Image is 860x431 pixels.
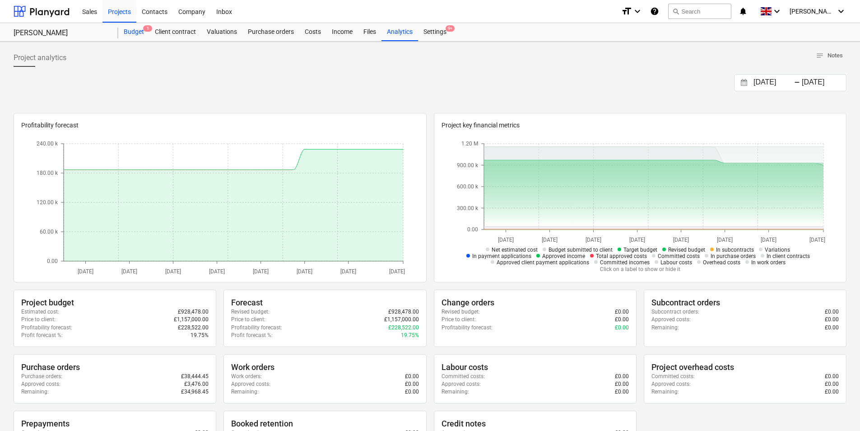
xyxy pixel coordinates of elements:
[651,297,839,308] div: Subcontract orders
[751,259,786,266] span: In work orders
[174,316,209,323] p: £1,157,000.00
[457,266,823,273] p: Click on a label to show or hide it
[816,52,824,60] span: notes
[231,308,270,316] p: Revised budget :
[442,297,629,308] div: Change orders
[651,316,691,323] p: Approved costs :
[21,373,62,380] p: Purchase orders :
[739,6,748,17] i: notifications
[442,324,493,332] p: Profitability forecast :
[836,6,846,17] i: keyboard_arrow_down
[812,49,846,63] button: Notes
[242,23,299,41] div: Purchase orders
[446,25,455,32] span: 9+
[672,8,679,15] span: search
[615,324,629,332] p: £0.00
[231,362,418,373] div: Work orders
[825,373,839,380] p: £0.00
[752,76,798,89] input: Start Date
[40,229,58,235] tspan: 60.00 k
[772,6,782,17] i: keyboard_arrow_down
[405,373,419,380] p: £0.00
[21,362,209,373] div: Purchase orders
[668,247,705,253] span: Revised budget
[542,237,558,243] tspan: [DATE]
[816,51,843,61] span: Notes
[716,247,754,253] span: In subcontracts
[651,380,691,388] p: Approved costs :
[253,268,269,275] tspan: [DATE]
[825,388,839,396] p: £0.00
[184,380,209,388] p: £3,476.00
[825,380,839,388] p: £0.00
[231,316,265,323] p: Price to client :
[615,373,629,380] p: £0.00
[492,247,538,253] span: Net estimated cost
[615,308,629,316] p: £0.00
[78,268,93,275] tspan: [DATE]
[21,380,60,388] p: Approved costs :
[358,23,381,41] a: Files
[650,6,659,17] i: Knowledge base
[178,324,209,332] p: £228,522.00
[673,237,689,243] tspan: [DATE]
[149,23,201,41] a: Client contract
[201,23,242,41] a: Valuations
[384,316,419,323] p: £1,157,000.00
[765,247,790,253] span: Variations
[457,162,479,169] tspan: 900.00 k
[21,297,209,308] div: Project budget
[658,253,700,259] span: Committed costs
[381,23,418,41] div: Analytics
[651,373,695,380] p: Committed costs :
[21,316,56,323] p: Price to client :
[14,28,107,38] div: [PERSON_NAME]
[651,324,679,332] p: Remaining :
[388,324,419,332] p: £228,522.00
[118,23,149,41] div: Budget
[231,324,282,332] p: Profitability forecast :
[825,324,839,332] p: £0.00
[37,200,58,206] tspan: 120.00 k
[390,268,405,275] tspan: [DATE]
[231,388,259,396] p: Remaining :
[498,237,514,243] tspan: [DATE]
[326,23,358,41] a: Income
[143,25,152,32] span: 1
[405,380,419,388] p: £0.00
[21,418,209,429] div: Prepayments
[615,388,629,396] p: £0.00
[118,23,149,41] a: Budget1
[181,388,209,396] p: £34,968.45
[442,373,485,380] p: Committed costs :
[621,6,632,17] i: format_size
[418,23,452,41] div: Settings
[178,308,209,316] p: £928,478.00
[651,362,839,373] div: Project overhead costs
[418,23,452,41] a: Settings9+
[405,388,419,396] p: £0.00
[21,324,72,332] p: Profitability forecast :
[761,237,776,243] tspan: [DATE]
[629,237,645,243] tspan: [DATE]
[47,258,58,265] tspan: 0.00
[736,78,752,88] button: Interact with the calendar and add the check-in date for your trip.
[825,316,839,323] p: £0.00
[615,380,629,388] p: £0.00
[623,247,657,253] span: Target budget
[231,297,418,308] div: Forecast
[549,247,613,253] span: Budget submitted to client
[21,308,59,316] p: Estimated cost :
[596,253,647,259] span: Total approved costs
[586,237,601,243] tspan: [DATE]
[794,80,800,85] div: -
[542,253,585,259] span: Approved income
[790,8,835,15] span: [PERSON_NAME]
[191,332,209,339] p: 19.75%
[299,23,326,41] a: Costs
[472,253,531,259] span: In payment applications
